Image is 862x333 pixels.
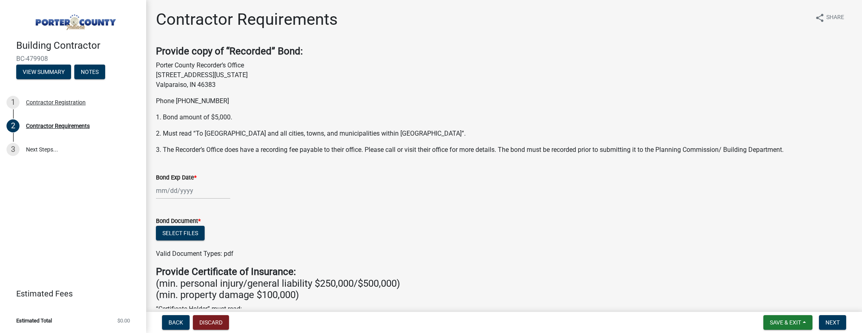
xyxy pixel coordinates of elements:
[156,96,852,106] p: Phone [PHONE_NUMBER]
[156,175,197,181] label: Bond Exp Date
[74,65,105,79] button: Notes
[808,10,851,26] button: shareShare
[117,318,130,323] span: $0.00
[156,45,303,57] strong: Provide copy of “Recorded” Bond:
[6,96,19,109] div: 1
[156,10,338,29] h1: Contractor Requirements
[16,55,130,63] span: BC-479908
[156,145,852,155] p: 3. The Recorder’s Office does have a recording fee payable to their office. Please call or visit ...
[16,65,71,79] button: View Summary
[819,315,846,330] button: Next
[156,182,230,199] input: mm/dd/yyyy
[156,112,852,122] p: 1. Bond amount of $5,000.
[770,319,801,326] span: Save & Exit
[815,13,825,23] i: share
[826,13,844,23] span: Share
[16,9,133,31] img: Porter County, Indiana
[156,218,201,224] label: Bond Document
[193,315,229,330] button: Discard
[156,129,852,138] p: 2. Must read “To [GEOGRAPHIC_DATA] and all cities, towns, and municipalities within [GEOGRAPHIC_D...
[763,315,812,330] button: Save & Exit
[6,119,19,132] div: 2
[16,40,140,52] h4: Building Contractor
[162,315,190,330] button: Back
[74,69,105,76] wm-modal-confirm: Notes
[26,99,86,105] div: Contractor Registration
[156,61,852,90] p: Porter County Recorder’s Office [STREET_ADDRESS][US_STATE] Valparaiso, IN 46383
[16,69,71,76] wm-modal-confirm: Summary
[169,319,183,326] span: Back
[6,285,133,302] a: Estimated Fees
[825,319,840,326] span: Next
[16,318,52,323] span: Estimated Total
[6,143,19,156] div: 3
[26,123,90,129] div: Contractor Requirements
[156,266,296,277] strong: Provide Certificate of Insurance:
[156,250,233,257] span: Valid Document Types: pdf
[156,226,205,240] button: Select files
[156,266,852,301] h4: (min. personal injury/general liability $250,000/$500,000) (min. property damage $100,000)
